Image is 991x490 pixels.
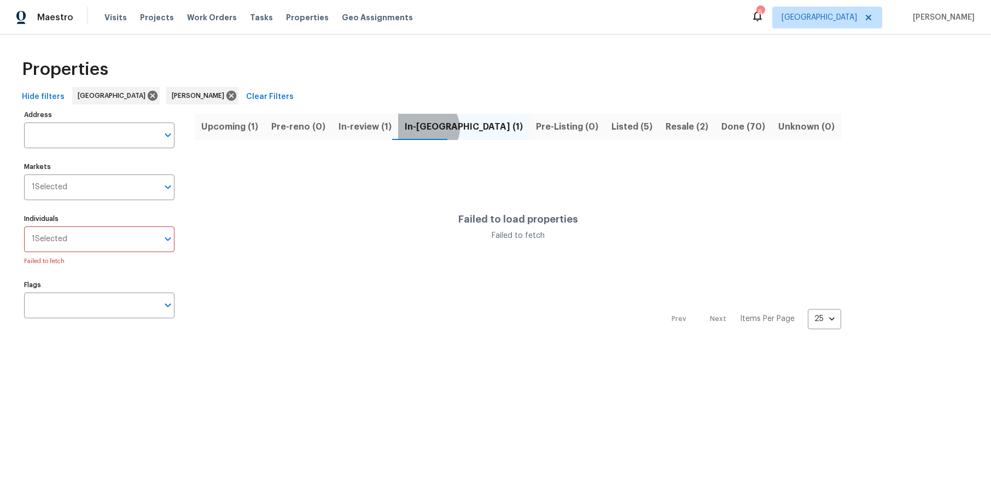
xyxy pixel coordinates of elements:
[250,14,273,21] span: Tasks
[140,12,174,23] span: Projects
[32,183,67,192] span: 1 Selected
[22,64,108,75] span: Properties
[782,12,857,23] span: [GEOGRAPHIC_DATA]
[536,119,598,135] span: Pre-Listing (0)
[778,119,835,135] span: Unknown (0)
[32,235,67,244] span: 1 Selected
[24,282,174,288] label: Flags
[24,215,174,222] label: Individuals
[339,119,392,135] span: In-review (1)
[104,12,127,23] span: Visits
[756,7,764,17] div: 6
[72,87,160,104] div: [GEOGRAPHIC_DATA]
[18,87,69,107] button: Hide filters
[166,87,238,104] div: [PERSON_NAME]
[187,12,237,23] span: Work Orders
[160,231,176,247] button: Open
[721,119,765,135] span: Done (70)
[342,12,413,23] span: Geo Assignments
[160,127,176,143] button: Open
[458,214,578,225] h4: Failed to load properties
[286,12,329,23] span: Properties
[740,313,795,324] p: Items Per Page
[24,164,174,170] label: Markets
[611,119,652,135] span: Listed (5)
[246,90,294,104] span: Clear Filters
[661,309,841,329] nav: Pagination Navigation
[172,90,229,101] span: [PERSON_NAME]
[160,297,176,313] button: Open
[908,12,975,23] span: [PERSON_NAME]
[666,119,708,135] span: Resale (2)
[808,305,841,333] div: 25
[160,179,176,195] button: Open
[271,119,325,135] span: Pre-reno (0)
[24,256,174,266] p: Failed to fetch
[37,12,73,23] span: Maestro
[242,87,298,107] button: Clear Filters
[24,112,174,118] label: Address
[78,90,150,101] span: [GEOGRAPHIC_DATA]
[22,90,65,104] span: Hide filters
[405,119,523,135] span: In-[GEOGRAPHIC_DATA] (1)
[201,119,258,135] span: Upcoming (1)
[458,230,578,241] div: Failed to fetch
